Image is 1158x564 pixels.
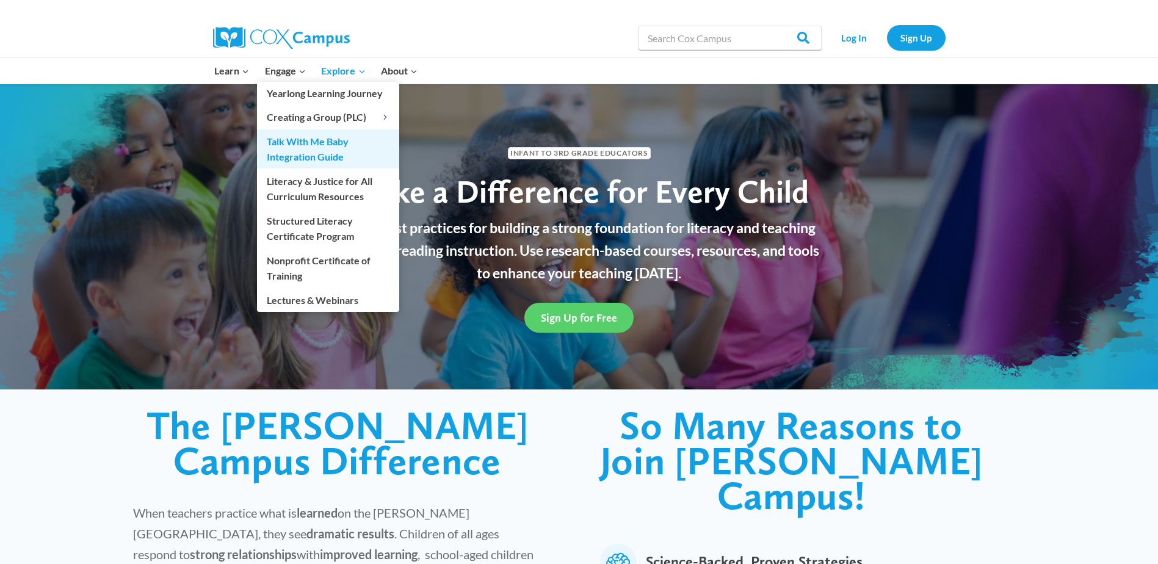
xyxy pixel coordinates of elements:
strong: improved learning [320,547,418,562]
a: Lectures & Webinars [257,288,399,311]
a: Sign Up for Free [524,303,634,333]
a: Literacy & Justice for All Curriculum Resources [257,169,399,208]
input: Search Cox Campus [639,26,822,50]
span: So Many Reasons to Join [PERSON_NAME] Campus! [600,402,983,519]
a: Yearlong Learning Journey [257,82,399,105]
button: Child menu of Engage [257,58,314,84]
a: Talk With Me Baby Integration Guide [257,129,399,168]
button: Child menu of About [373,58,425,84]
button: Child menu of Learn [207,58,258,84]
a: Sign Up [887,25,946,50]
a: Structured Literacy Certificate Program [257,209,399,248]
span: Sign Up for Free [541,311,617,324]
strong: strong relationships [190,547,297,562]
strong: learned [297,505,338,520]
p: Learn best practices for building a strong foundation for literacy and teaching effective reading... [332,217,827,284]
img: Cox Campus [213,27,350,49]
a: Log In [828,25,881,50]
span: Make a Difference for Every Child [350,172,809,211]
button: Child menu of Explore [314,58,374,84]
a: Nonprofit Certificate of Training [257,248,399,287]
button: Child menu of Creating a Group (PLC) [257,106,399,129]
span: The [PERSON_NAME] Campus Difference [147,402,529,484]
span: Infant to 3rd Grade Educators [508,147,651,159]
strong: dramatic results [306,526,394,541]
nav: Primary Navigation [207,58,425,84]
nav: Secondary Navigation [828,25,946,50]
